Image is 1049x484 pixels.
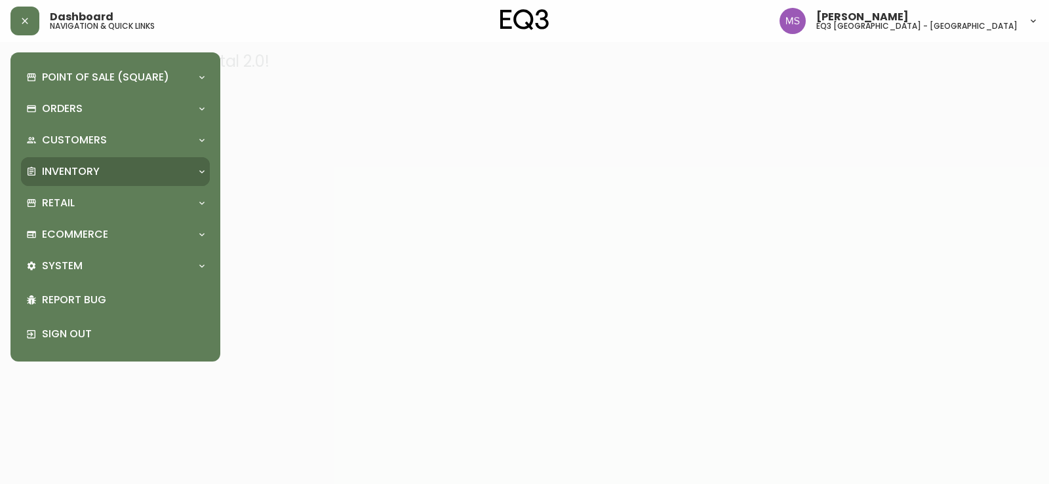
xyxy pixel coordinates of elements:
[42,293,205,307] p: Report Bug
[42,102,83,116] p: Orders
[42,327,205,341] p: Sign Out
[21,94,210,123] div: Orders
[21,220,210,249] div: Ecommerce
[42,196,75,210] p: Retail
[21,126,210,155] div: Customers
[42,227,108,242] p: Ecommerce
[42,164,100,179] p: Inventory
[21,157,210,186] div: Inventory
[816,12,909,22] span: [PERSON_NAME]
[500,9,549,30] img: logo
[21,251,210,280] div: System
[42,259,83,273] p: System
[21,63,210,92] div: Point of Sale (Square)
[21,189,210,217] div: Retail
[42,133,107,147] p: Customers
[21,283,210,317] div: Report Bug
[50,22,155,30] h5: navigation & quick links
[50,12,113,22] span: Dashboard
[816,22,1018,30] h5: eq3 [GEOGRAPHIC_DATA] - [GEOGRAPHIC_DATA]
[780,8,806,34] img: 1b6e43211f6f3cc0b0729c9049b8e7af
[21,317,210,351] div: Sign Out
[42,70,169,84] p: Point of Sale (Square)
